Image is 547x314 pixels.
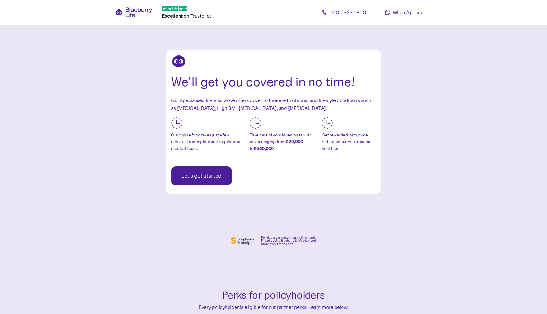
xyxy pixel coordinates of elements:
a: 020 0333 1800 [315,6,372,19]
a: WhatsApp us [375,6,432,19]
span: Excellent ️ [162,13,184,19]
img: Shephers Friendly [229,236,255,246]
b: £500,000 [254,146,274,151]
div: Policies are underwritten by Shepherds Friendly using Blueberry Life’s advanced proprietary techn... [261,236,318,245]
span: on Trustpilot [184,13,211,19]
span: 020 0333 1800 [330,9,366,15]
div: Take care of your loved ones with cover ranging from to . [250,132,317,152]
div: Get rewarded with price reductions as you become healthier. [322,132,376,152]
div: Our online form takes just a few minutes to complete and requires no medical tests. [171,132,245,152]
span: WhatsApp us [393,9,422,15]
span: Let's get started [181,167,222,185]
b: £20,000 [286,139,303,144]
button: Let's get started [171,166,232,185]
div: Our specialised life insurance offers cover to those with chronic and lifestyle conditions such a... [171,96,376,112]
div: We’ll get you covered in no time! [171,73,376,91]
div: Every policyholder is eligible for our partner perks. Learn more below. [169,303,378,311]
div: Perks for policyholders [169,287,378,303]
